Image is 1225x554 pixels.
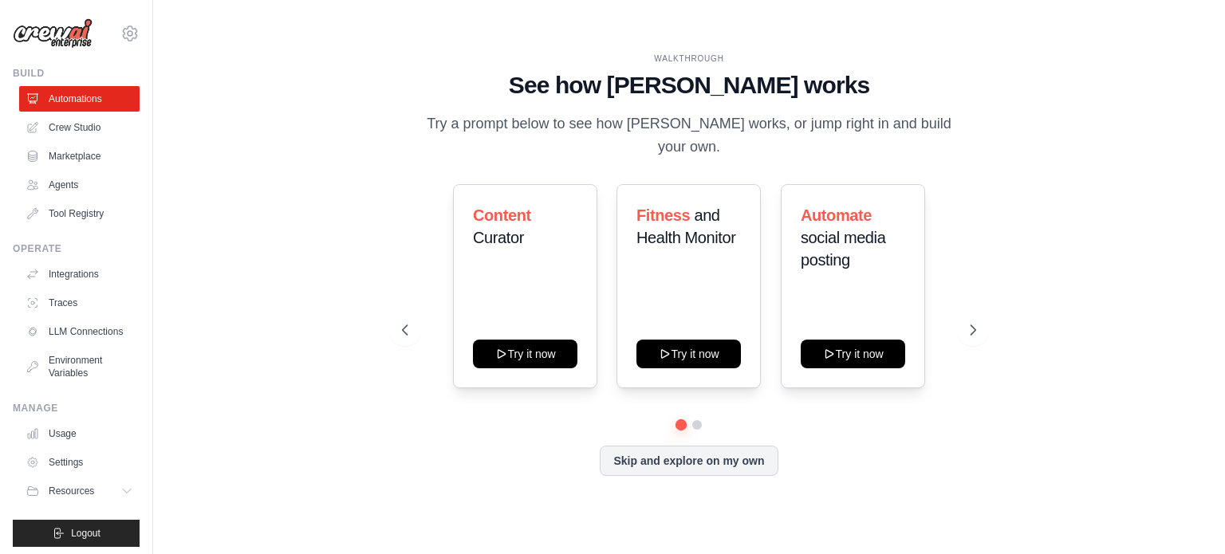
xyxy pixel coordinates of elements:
span: social media posting [801,229,885,269]
span: Automate [801,206,872,224]
img: Logo [13,18,93,49]
button: Try it now [801,340,905,368]
h1: See how [PERSON_NAME] works [402,71,976,100]
div: Manage [13,402,140,415]
button: Skip and explore on my own [600,446,778,476]
button: Try it now [473,340,577,368]
button: Resources [19,478,140,504]
div: WALKTHROUGH [402,53,976,65]
a: Crew Studio [19,115,140,140]
div: Build [13,67,140,80]
button: Logout [13,520,140,547]
p: Try a prompt below to see how [PERSON_NAME] works, or jump right in and build your own. [421,112,957,159]
a: Usage [19,421,140,446]
a: Agents [19,172,140,198]
a: Traces [19,290,140,316]
span: Content [473,206,531,224]
a: Settings [19,450,140,475]
span: Curator [473,229,524,246]
a: Automations [19,86,140,112]
div: Operate [13,242,140,255]
a: Marketplace [19,143,140,169]
a: Tool Registry [19,201,140,226]
span: Fitness [636,206,690,224]
a: LLM Connections [19,319,140,344]
a: Integrations [19,261,140,287]
button: Try it now [636,340,741,368]
span: Logout [71,527,100,540]
span: Resources [49,485,94,497]
a: Environment Variables [19,348,140,386]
